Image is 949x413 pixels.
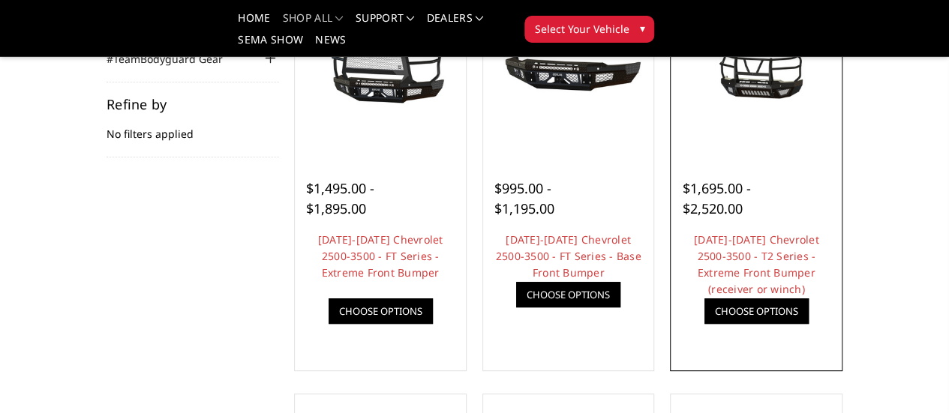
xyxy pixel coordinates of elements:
a: SEMA Show [238,34,303,56]
a: shop all [283,13,344,34]
span: $1,495.00 - $1,895.00 [306,179,374,217]
a: [DATE]-[DATE] Chevrolet 2500-3500 - FT Series - Base Front Bumper [496,232,641,280]
a: News [315,34,346,56]
a: Support [356,13,415,34]
a: Dealers [427,13,484,34]
button: Select Your Vehicle [524,16,654,43]
div: No filters applied [107,97,279,157]
h5: Refine by [107,97,279,111]
img: 2024-2026 Chevrolet 2500-3500 - T2 Series - Extreme Front Bumper (receiver or winch) [674,35,838,112]
a: [DATE]-[DATE] Chevrolet 2500-3500 - T2 Series - Extreme Front Bumper (receiver or winch) [694,232,819,296]
a: Home [238,13,270,34]
a: Choose Options [704,298,809,324]
span: $995.00 - $1,195.00 [494,179,554,217]
span: $1,695.00 - $2,520.00 [682,179,750,217]
span: Select Your Vehicle [534,21,629,37]
img: 2024-2025 Chevrolet 2500-3500 - FT Series - Base Front Bumper [487,35,650,112]
a: Choose Options [329,298,433,324]
a: Choose Options [516,282,620,307]
a: #TeamBodyguard Gear [107,51,242,67]
span: ▾ [639,20,644,36]
img: 2024-2026 Chevrolet 2500-3500 - FT Series - Extreme Front Bumper [299,35,462,112]
a: [DATE]-[DATE] Chevrolet 2500-3500 - FT Series - Extreme Front Bumper [318,232,443,280]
